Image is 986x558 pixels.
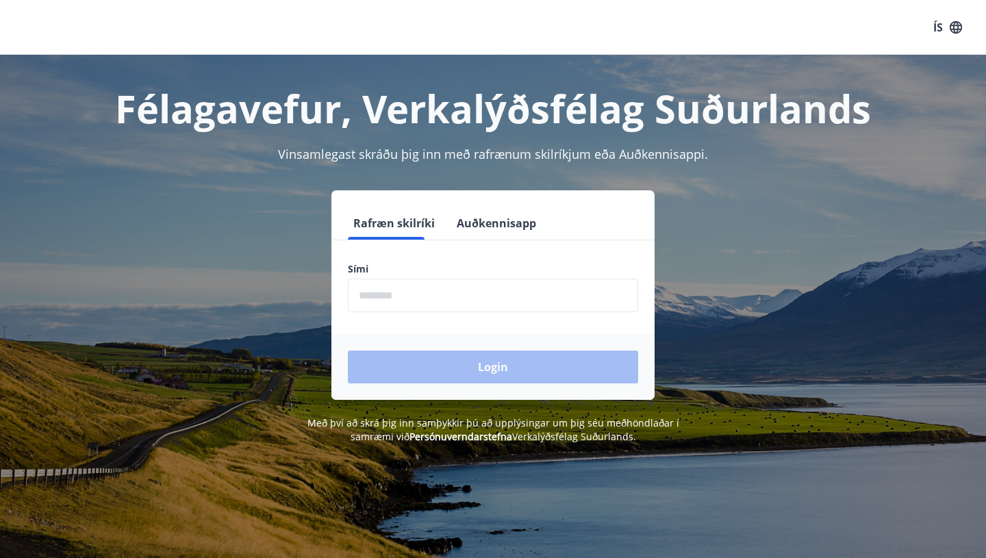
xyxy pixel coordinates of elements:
button: Auðkennisapp [451,207,542,240]
button: Rafræn skilríki [348,207,440,240]
span: Vinsamlegast skráðu þig inn með rafrænum skilríkjum eða Auðkennisappi. [278,146,708,162]
a: Persónuverndarstefna [409,430,512,443]
label: Sími [348,262,638,276]
button: ÍS [926,15,970,40]
span: Með því að skrá þig inn samþykkir þú að upplýsingar um þig séu meðhöndlaðar í samræmi við Verkalý... [307,416,679,443]
h1: Félagavefur, Verkalýðsfélag Suðurlands [16,82,970,134]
